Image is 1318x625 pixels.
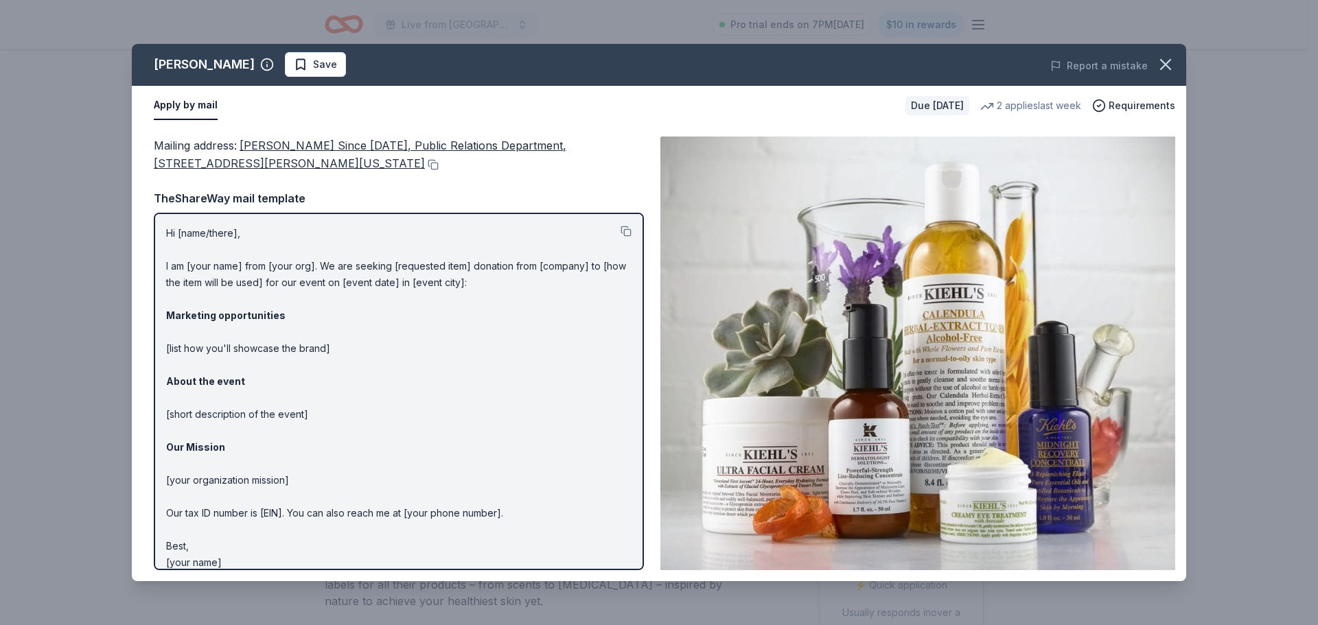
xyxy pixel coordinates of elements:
[980,97,1081,114] div: 2 applies last week
[1050,58,1148,74] button: Report a mistake
[166,441,225,453] strong: Our Mission
[1092,97,1175,114] button: Requirements
[313,56,337,73] span: Save
[1109,97,1175,114] span: Requirements
[285,52,346,77] button: Save
[166,375,245,387] strong: About the event
[166,309,286,321] strong: Marketing opportunities
[154,54,255,75] div: [PERSON_NAME]
[154,91,218,120] button: Apply by mail
[660,137,1175,570] img: Image for Kiehl's
[154,189,644,207] div: TheShareWay mail template
[154,139,566,170] span: [PERSON_NAME] Since [DATE], Public Relations Department, [STREET_ADDRESS][PERSON_NAME][US_STATE]
[154,137,644,173] div: Mailing address :
[166,225,632,571] p: Hi [name/there], I am [your name] from [your org]. We are seeking [requested item] donation from ...
[905,96,969,115] div: Due [DATE]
